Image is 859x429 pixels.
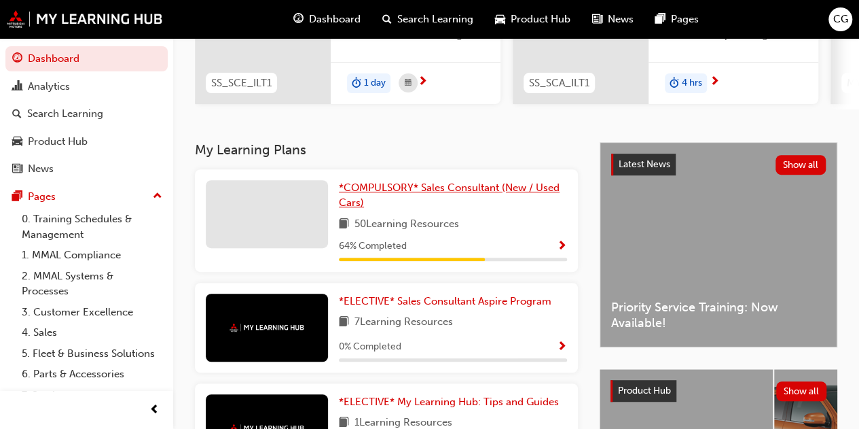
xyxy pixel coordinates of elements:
a: 1. MMAL Compliance [16,245,168,266]
span: Product Hub [618,385,671,396]
a: Product HubShow all [610,380,826,402]
span: guage-icon [293,11,304,28]
span: up-icon [153,188,162,205]
span: 1 day [364,75,386,91]
a: Analytics [5,74,168,99]
button: Pages [5,184,168,209]
button: Show Progress [557,238,567,255]
span: Latest News [619,158,670,170]
img: mmal [7,10,163,28]
span: next-icon [418,76,428,88]
span: duration-icon [670,75,679,92]
a: Latest NewsShow allPriority Service Training: Now Available! [600,142,837,347]
a: 5. Fleet & Business Solutions [16,343,168,364]
a: guage-iconDashboard [282,5,371,33]
a: News [5,156,168,182]
span: pages-icon [655,11,665,28]
span: Priority Service Training: Now Available! [611,300,826,330]
span: guage-icon [12,53,22,65]
a: news-iconNews [581,5,644,33]
a: Product Hub [5,129,168,154]
a: *ELECTIVE* My Learning Hub: Tips and Guides [339,394,564,410]
span: Search Learning [397,12,473,27]
span: 0 % Completed [339,339,401,355]
span: CG [833,12,848,27]
div: Pages [28,189,56,205]
span: book-icon [339,216,349,233]
span: news-icon [592,11,602,28]
a: Latest NewsShow all [611,154,826,175]
span: SS_SCE_ILT1 [211,75,272,91]
div: Analytics [28,79,70,95]
a: Dashboard [5,46,168,71]
a: *ELECTIVE* Sales Consultant Aspire Program [339,294,557,309]
span: 4 hrs [682,75,702,91]
a: 7. Service [16,385,168,406]
button: Show Progress [557,339,567,356]
button: CG [828,7,852,31]
a: search-iconSearch Learning [371,5,484,33]
span: *COMPULSORY* Sales Consultant (New / Used Cars) [339,182,560,209]
a: 3. Customer Excellence [16,302,168,323]
img: mmal [230,323,304,332]
span: next-icon [710,76,720,88]
span: chart-icon [12,81,22,93]
a: pages-iconPages [644,5,710,33]
span: news-icon [12,163,22,175]
span: prev-icon [149,402,160,419]
button: Show all [776,381,827,401]
a: 2. MMAL Systems & Processes [16,266,168,302]
a: 4. Sales [16,322,168,343]
span: search-icon [12,108,22,120]
a: car-iconProduct Hub [484,5,581,33]
span: Pages [671,12,699,27]
a: 0. Training Schedules & Management [16,209,168,245]
span: *ELECTIVE* My Learning Hub: Tips and Guides [339,396,559,408]
a: 6. Parts & Accessories [16,364,168,385]
div: Product Hub [28,134,88,150]
span: *ELECTIVE* Sales Consultant Aspire Program [339,295,551,307]
span: 64 % Completed [339,239,407,254]
span: SS_SCA_ILT1 [529,75,589,91]
span: calendar-icon [405,75,412,92]
span: duration-icon [352,75,361,92]
a: Search Learning [5,101,168,126]
button: Show all [775,155,826,175]
a: *COMPULSORY* Sales Consultant (New / Used Cars) [339,180,567,211]
button: DashboardAnalyticsSearch LearningProduct HubNews [5,44,168,184]
span: Product Hub [511,12,570,27]
span: Dashboard [309,12,361,27]
h3: My Learning Plans [195,142,578,158]
div: News [28,161,54,177]
span: 50 Learning Resources [354,216,459,233]
span: 7 Learning Resources [354,314,453,331]
span: Show Progress [557,241,567,253]
span: car-icon [12,136,22,148]
span: Show Progress [557,341,567,354]
div: Search Learning [27,106,103,122]
span: pages-icon [12,191,22,203]
span: News [608,12,634,27]
span: car-icon [495,11,505,28]
span: search-icon [382,11,392,28]
span: book-icon [339,314,349,331]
